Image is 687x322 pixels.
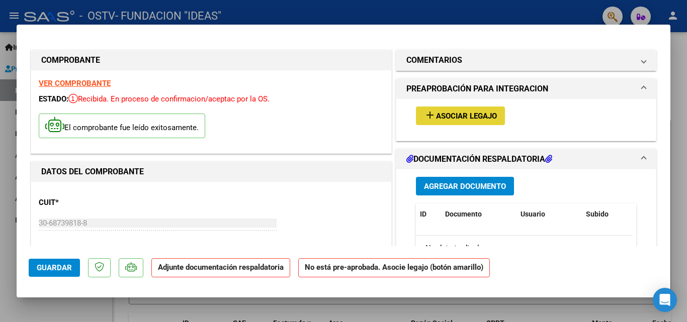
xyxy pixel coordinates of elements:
span: Asociar Legajo [436,112,497,121]
div: No data to display [416,236,633,261]
p: El comprobante fue leído exitosamente. [39,114,205,138]
h1: PREAPROBACIÓN PARA INTEGRACION [406,83,548,95]
span: Subido [586,210,609,218]
span: Usuario [521,210,545,218]
button: Asociar Legajo [416,106,505,125]
span: ID [420,210,426,218]
strong: DATOS DEL COMPROBANTE [41,167,144,176]
strong: Adjunte documentación respaldatoria [158,263,284,272]
span: Documento [445,210,482,218]
div: Open Intercom Messenger [653,288,677,312]
span: Recibida. En proceso de confirmacion/aceptac por la OS. [68,94,270,103]
h1: COMENTARIOS [406,54,462,66]
datatable-header-cell: Acción [632,203,682,225]
mat-icon: add [424,109,436,121]
datatable-header-cell: Documento [441,203,517,225]
span: Guardar [37,263,72,272]
strong: COMPROBANTE [41,55,100,65]
span: Agregar Documento [424,182,506,191]
mat-expansion-panel-header: DOCUMENTACIÓN RESPALDATORIA [396,149,656,169]
h1: DOCUMENTACIÓN RESPALDATORIA [406,153,552,165]
div: PREAPROBACIÓN PARA INTEGRACION [396,99,656,141]
button: Agregar Documento [416,177,514,195]
mat-expansion-panel-header: COMENTARIOS [396,50,656,70]
datatable-header-cell: Usuario [517,203,582,225]
a: VER COMPROBANTE [39,79,111,88]
datatable-header-cell: Subido [582,203,632,225]
mat-expansion-panel-header: PREAPROBACIÓN PARA INTEGRACION [396,79,656,99]
datatable-header-cell: ID [416,203,441,225]
button: Guardar [29,259,80,277]
span: ESTADO: [39,94,68,103]
strong: No está pre-aprobada. Asocie legajo (botón amarillo) [298,258,490,278]
p: CUIT [39,197,142,208]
